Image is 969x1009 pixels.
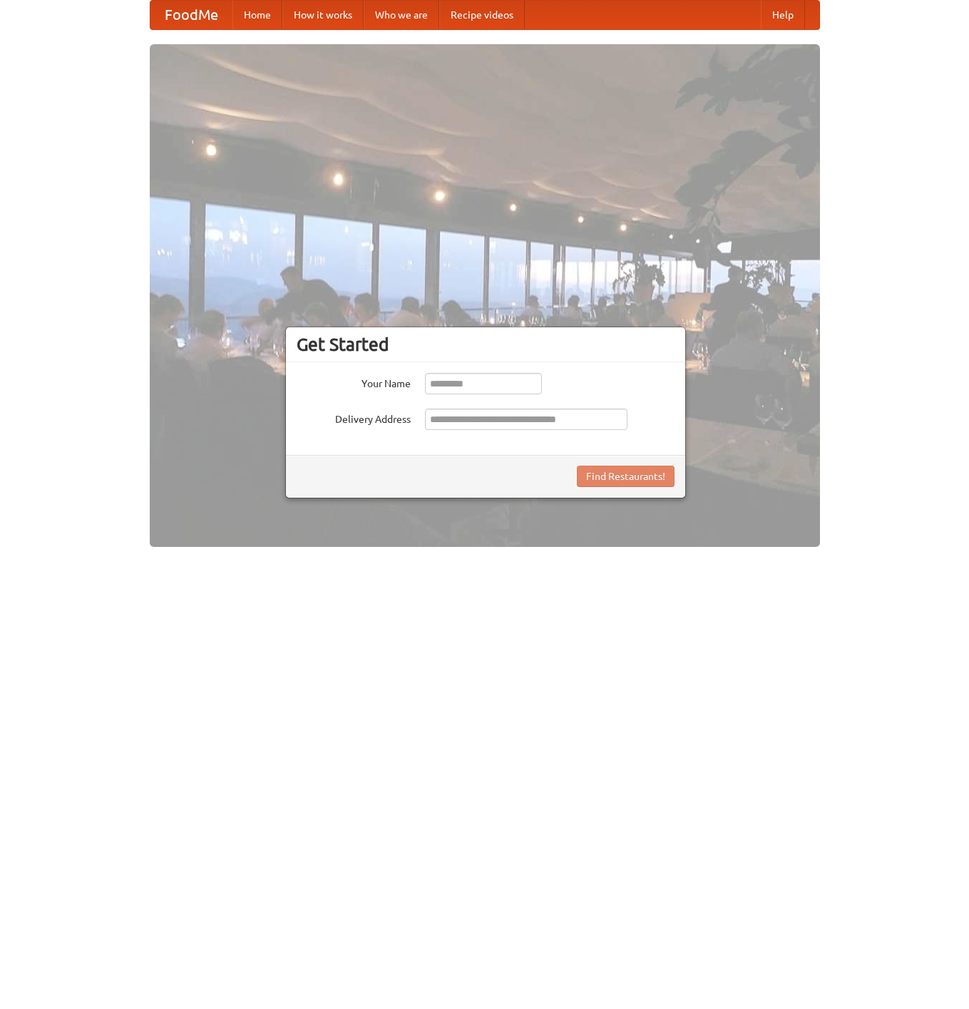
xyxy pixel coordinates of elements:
[297,409,411,426] label: Delivery Address
[297,334,675,355] h3: Get Started
[577,466,675,487] button: Find Restaurants!
[297,373,411,391] label: Your Name
[282,1,364,29] a: How it works
[232,1,282,29] a: Home
[150,1,232,29] a: FoodMe
[364,1,439,29] a: Who we are
[761,1,805,29] a: Help
[439,1,525,29] a: Recipe videos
